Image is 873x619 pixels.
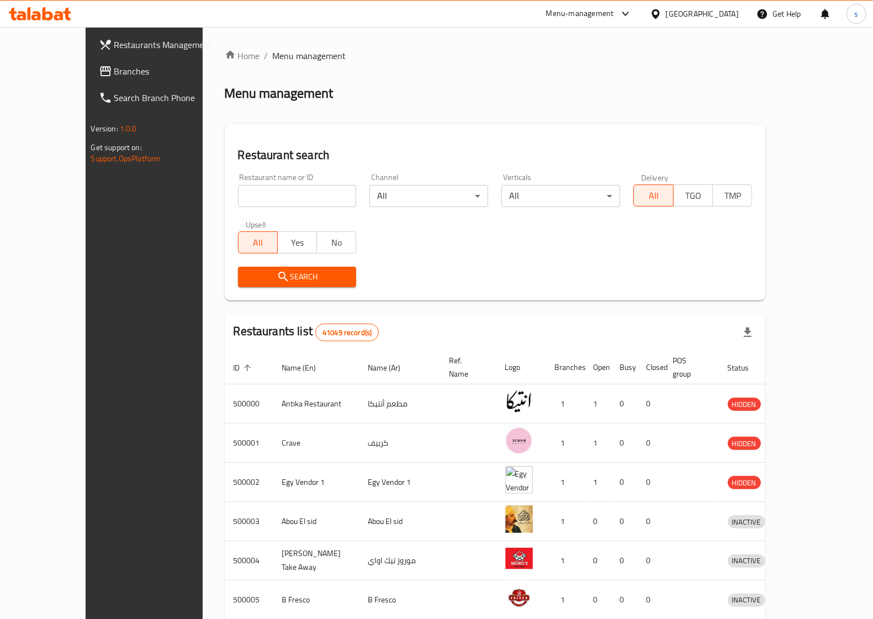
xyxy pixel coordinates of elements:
span: All [638,188,669,204]
span: Search Branch Phone [114,91,223,104]
td: 1 [585,463,611,502]
img: Crave [505,427,533,454]
td: 1 [585,384,611,424]
th: Busy [611,351,638,384]
td: 1 [546,541,585,580]
div: INACTIVE [728,515,765,528]
span: HIDDEN [728,398,761,411]
div: All [369,185,488,207]
span: POS group [673,354,706,380]
span: INACTIVE [728,554,765,567]
a: Support.OpsPlatform [91,151,161,166]
nav: breadcrumb [225,49,766,62]
td: 0 [585,541,611,580]
a: Search Branch Phone [90,84,231,111]
span: ID [234,361,255,374]
td: 1 [546,502,585,541]
span: HIDDEN [728,437,761,450]
span: Status [728,361,764,374]
td: 0 [611,502,638,541]
td: 0 [638,424,664,463]
a: Home [225,49,260,62]
span: Get support on: [91,140,142,155]
th: Branches [546,351,585,384]
span: TMP [717,188,748,204]
h2: Menu management [225,84,334,102]
div: HIDDEN [728,437,761,450]
td: 500004 [225,541,273,580]
button: No [316,231,356,253]
span: Search [247,270,348,284]
td: Abou El sid [359,502,441,541]
a: Restaurants Management [90,31,231,58]
button: TGO [673,184,713,207]
td: 0 [585,502,611,541]
span: Name (Ar) [368,361,415,374]
h2: Restaurant search [238,147,753,163]
img: Antika Restaurant [505,388,533,415]
div: Export file [734,319,761,346]
button: TMP [712,184,752,207]
span: INACTIVE [728,594,765,606]
td: Egy Vendor 1 [273,463,359,502]
td: 0 [611,424,638,463]
td: 1 [546,424,585,463]
td: 500003 [225,502,273,541]
img: Abou El sid [505,505,533,533]
td: 0 [611,541,638,580]
td: 0 [611,463,638,502]
div: Menu-management [546,7,614,20]
img: Egy Vendor 1 [505,466,533,494]
td: 500000 [225,384,273,424]
td: [PERSON_NAME] Take Away [273,541,359,580]
input: Search for restaurant name or ID.. [238,185,357,207]
td: 500001 [225,424,273,463]
img: B Fresco [505,584,533,611]
td: Abou El sid [273,502,359,541]
td: 0 [638,384,664,424]
div: [GEOGRAPHIC_DATA] [666,8,739,20]
th: Logo [496,351,546,384]
td: 0 [611,384,638,424]
td: 1 [546,384,585,424]
span: 1.0.0 [120,121,137,136]
span: TGO [678,188,708,204]
button: All [633,184,673,207]
button: Yes [277,231,317,253]
button: All [238,231,278,253]
span: Name (En) [282,361,331,374]
div: Total records count [315,324,379,341]
span: Version: [91,121,118,136]
label: Delivery [641,173,669,181]
td: 1 [585,424,611,463]
span: 41049 record(s) [316,327,378,338]
span: No [321,235,352,251]
td: 0 [638,541,664,580]
li: / [264,49,268,62]
td: 0 [638,463,664,502]
span: Restaurants Management [114,38,223,51]
td: Antika Restaurant [273,384,359,424]
td: موروز تيك اواي [359,541,441,580]
span: Yes [282,235,313,251]
div: HIDDEN [728,476,761,489]
th: Closed [638,351,664,384]
td: 1 [546,463,585,502]
span: Ref. Name [449,354,483,380]
div: All [501,185,620,207]
td: Egy Vendor 1 [359,463,441,502]
td: Crave [273,424,359,463]
span: s [854,8,858,20]
td: 500002 [225,463,273,502]
div: INACTIVE [728,554,765,568]
span: Branches [114,65,223,78]
a: Branches [90,58,231,84]
h2: Restaurants list [234,323,379,341]
span: Menu management [273,49,346,62]
span: HIDDEN [728,477,761,489]
td: 0 [638,502,664,541]
td: مطعم أنتيكا [359,384,441,424]
button: Search [238,267,357,287]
